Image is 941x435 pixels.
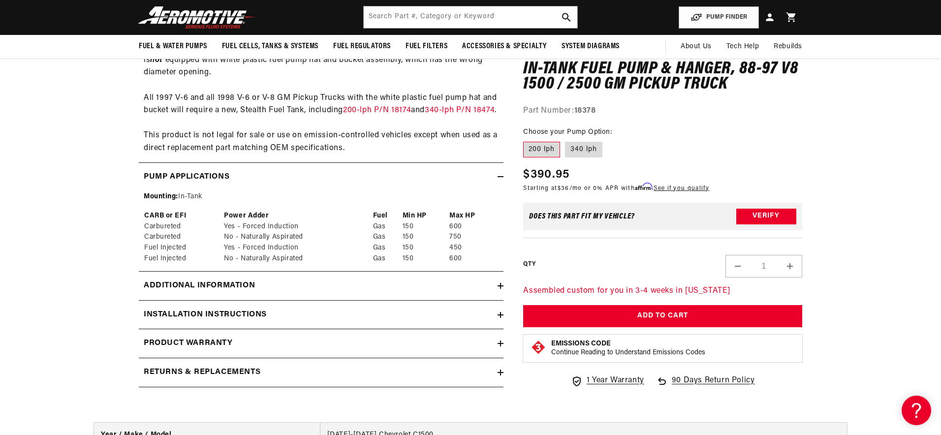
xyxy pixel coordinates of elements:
[406,41,447,52] span: Fuel Filters
[523,305,802,327] button: Add to Cart
[562,41,620,52] span: System Diagrams
[144,221,223,232] td: Carbureted
[144,193,178,200] span: Mounting:
[558,186,569,191] span: $36
[223,253,372,264] td: No - Naturally Aspirated
[656,374,755,397] a: 90 Days Return Policy
[398,35,455,58] summary: Fuel Filters
[135,6,258,29] img: Aeromotive
[402,211,449,221] th: Min HP
[373,232,402,243] td: Gas
[571,374,644,387] a: 1 Year Warranty
[551,340,705,357] button: Emissions CodeContinue Reading to Understand Emissions Codes
[523,142,560,157] label: 200 lph
[523,166,569,184] span: $390.95
[587,374,644,387] span: 1 Year Warranty
[556,6,577,28] button: search button
[449,211,499,221] th: Max HP
[144,171,229,184] h2: Pump Applications
[449,221,499,232] td: 600
[673,35,719,59] a: About Us
[144,211,223,221] th: CARB or EFI
[736,209,796,224] button: Verify
[523,105,802,118] div: Part Number:
[131,35,215,58] summary: Fuel & Water Pumps
[462,41,547,52] span: Accessories & Specialty
[554,35,627,58] summary: System Diagrams
[343,106,411,114] a: 200-lph P/N 18174
[402,221,449,232] td: 150
[402,253,449,264] td: 150
[215,35,326,58] summary: Fuel Cells, Tanks & Systems
[144,253,223,264] td: Fuel Injected
[529,213,635,220] div: Does This part fit My vehicle?
[449,253,499,264] td: 600
[523,260,535,269] label: QTY
[150,56,163,64] strong: not
[326,35,398,58] summary: Fuel Regulators
[523,285,802,298] p: Assembled custom for you in 3-4 weeks in [US_STATE]
[681,43,712,50] span: About Us
[551,340,611,347] strong: Emissions Code
[565,142,602,157] label: 340 lph
[144,366,260,379] h2: Returns & replacements
[455,35,554,58] summary: Accessories & Specialty
[144,232,223,243] td: Carbureted
[139,301,503,329] summary: Installation Instructions
[144,309,267,321] h2: Installation Instructions
[373,253,402,264] td: Gas
[523,127,613,137] legend: Choose your Pump Option:
[635,183,652,190] span: Affirm
[551,348,705,357] p: Continue Reading to Understand Emissions Codes
[672,374,755,397] span: 90 Days Return Policy
[523,62,802,93] h1: In-Tank Fuel Pump & Hanger, 88-97 V8 1500 / 2500 GM Pickup Truck
[523,184,709,193] p: Starting at /mo or 0% APR with .
[679,6,759,29] button: PUMP FINDER
[425,106,495,114] a: 340-lph P/N 18474
[364,6,577,28] input: Search by Part Number, Category or Keyword
[178,193,202,200] span: In-Tank
[144,280,255,292] h2: Additional information
[774,41,802,52] span: Rebuilds
[766,35,810,59] summary: Rebuilds
[144,337,233,350] h2: Product warranty
[531,340,546,355] img: Emissions code
[139,163,503,191] summary: Pump Applications
[139,272,503,300] summary: Additional information
[373,221,402,232] td: Gas
[139,41,207,52] span: Fuel & Water Pumps
[333,41,391,52] span: Fuel Regulators
[373,243,402,253] td: Gas
[654,186,709,191] a: See if you qualify - Learn more about Affirm Financing (opens in modal)
[373,211,402,221] th: Fuel
[574,107,596,115] strong: 18378
[139,329,503,358] summary: Product warranty
[449,232,499,243] td: 750
[449,243,499,253] td: 450
[402,243,449,253] td: 150
[139,358,503,387] summary: Returns & replacements
[222,41,318,52] span: Fuel Cells, Tanks & Systems
[223,243,372,253] td: Yes - Forced Induction
[144,243,223,253] td: Fuel Injected
[223,232,372,243] td: No - Naturally Aspirated
[719,35,766,59] summary: Tech Help
[726,41,759,52] span: Tech Help
[223,221,372,232] td: Yes - Forced Induction
[402,232,449,243] td: 150
[223,211,372,221] th: Power Adder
